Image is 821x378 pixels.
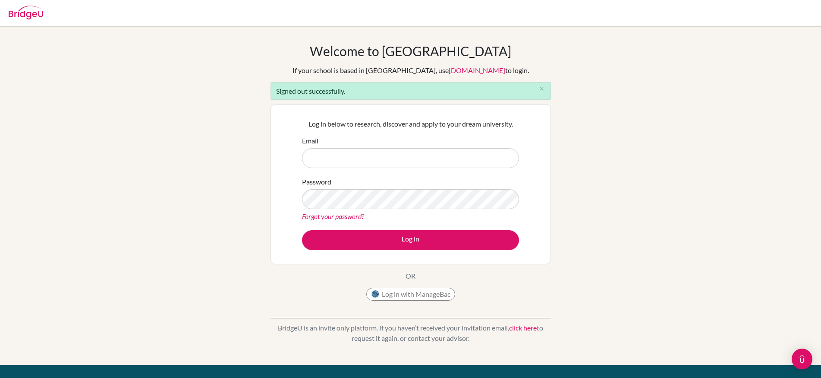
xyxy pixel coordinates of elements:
p: BridgeU is an invite only platform. If you haven’t received your invitation email, to request it ... [271,323,551,343]
p: Log in below to research, discover and apply to your dream university. [302,119,519,129]
a: Forgot your password? [302,212,364,220]
p: OR [406,271,415,281]
button: Close [533,83,550,95]
h1: Welcome to [GEOGRAPHIC_DATA] [310,43,511,59]
div: Open Intercom Messenger [792,349,812,369]
label: Email [302,136,318,146]
img: Bridge-U [9,6,43,19]
label: Password [302,177,331,187]
button: Log in [302,230,519,250]
div: Signed out successfully. [271,82,551,100]
a: [DOMAIN_NAME] [449,66,505,74]
button: Log in with ManageBac [366,288,455,301]
a: click here [509,324,537,332]
div: If your school is based in [GEOGRAPHIC_DATA], use to login. [293,65,529,76]
i: close [538,86,545,92]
